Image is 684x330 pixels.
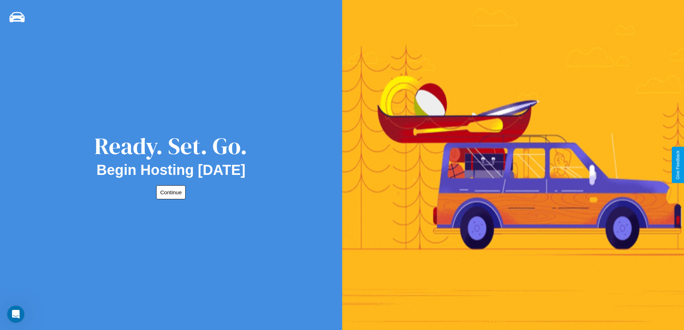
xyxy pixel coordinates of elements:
[156,185,186,199] button: Continue
[94,130,247,162] div: Ready. Set. Go.
[97,162,246,178] h2: Begin Hosting [DATE]
[675,150,680,180] div: Give Feedback
[7,306,24,323] iframe: Intercom live chat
